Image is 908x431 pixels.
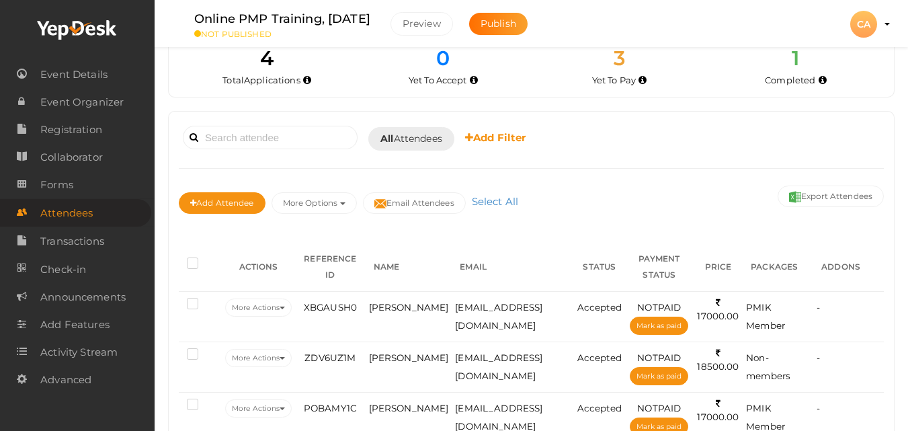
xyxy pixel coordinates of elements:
span: NOTPAID [637,352,681,363]
button: Publish [469,13,528,35]
span: Attendees [380,132,442,146]
i: Accepted and completed payment succesfully [819,77,827,84]
span: PMIK Member [746,302,785,331]
span: 0 [436,46,450,71]
i: Accepted by organizer and yet to make payment [638,77,647,84]
span: Non-members [746,352,790,381]
span: Forms [40,171,73,198]
span: Event Details [40,61,108,88]
span: Event Organizer [40,89,124,116]
span: - [817,352,820,363]
th: ADDONS [813,243,884,292]
span: Accepted [577,302,622,313]
input: Search attendee [183,126,358,149]
span: Collaborator [40,144,103,171]
th: ACTIONS [222,243,295,292]
button: More Actions [225,299,292,317]
span: Announcements [40,284,126,311]
span: [EMAIL_ADDRESS][DOMAIN_NAME] [455,352,542,381]
span: Accepted [577,403,622,414]
span: REFERENCE ID [304,253,356,280]
b: Add Filter [465,131,526,144]
span: Mark as paid [636,422,682,431]
span: [PERSON_NAME] [369,302,449,313]
span: [PERSON_NAME] [369,403,449,414]
label: Online PMP Training, [DATE] [194,9,370,29]
button: Mark as paid [630,367,688,385]
span: Accepted [577,352,622,363]
button: More Actions [225,349,292,367]
span: Applications [244,75,300,85]
span: Registration [40,116,102,143]
span: 1 [792,46,799,71]
span: - [817,403,820,414]
span: Yet To Accept [409,75,467,85]
img: excel.svg [789,191,801,203]
small: NOT PUBLISHED [194,29,370,39]
span: Yet To Pay [592,75,636,85]
th: EMAIL [452,243,573,292]
button: Email Attendees [363,192,466,214]
th: NAME [366,243,452,292]
span: 17000.00 [697,398,739,423]
button: Mark as paid [630,317,688,335]
span: Publish [481,17,516,30]
span: XBGAUSH0 [304,302,357,313]
span: Transactions [40,228,104,255]
span: POBAMY1C [304,403,357,414]
span: 4 [260,46,274,71]
span: [EMAIL_ADDRESS][DOMAIN_NAME] [455,302,542,331]
span: [PERSON_NAME] [369,352,449,363]
profile-pic: CA [850,18,877,30]
i: Yet to be accepted by organizer [470,77,478,84]
span: Mark as paid [636,321,682,330]
th: PAYMENT STATUS [625,243,694,292]
span: 3 [614,46,625,71]
button: Preview [390,12,453,36]
b: All [380,132,393,145]
span: Advanced [40,366,91,393]
img: mail-filled.svg [374,198,386,210]
span: Attendees [40,200,93,227]
span: Mark as paid [636,372,682,381]
i: Total number of applications [303,77,311,84]
span: - [817,302,820,313]
button: More Options [272,192,357,214]
div: CA [850,11,877,38]
span: NOTPAID [637,403,681,414]
th: PRICE [694,243,743,292]
span: Total [222,75,300,85]
span: Activity Stream [40,339,118,366]
span: ZDV6UZ1M [304,352,356,363]
span: 17000.00 [697,297,739,322]
th: STATUS [574,243,625,292]
span: 18500.00 [697,348,739,373]
span: Completed [765,75,815,85]
th: PACKAGES [743,243,813,292]
button: More Actions [225,399,292,418]
button: Add Attendee [179,192,265,214]
a: Select All [468,195,522,208]
button: Export Attendees [778,186,884,207]
span: NOTPAID [637,302,681,313]
span: Add Features [40,311,110,338]
span: Check-in [40,256,86,283]
button: CA [846,10,881,38]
